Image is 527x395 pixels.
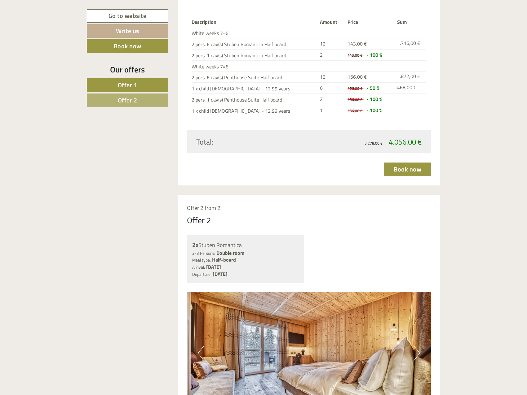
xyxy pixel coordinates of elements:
td: 12 [317,38,345,49]
span: 143,00 € [348,52,362,58]
td: 12 [317,72,345,83]
b: 2x [192,240,198,250]
b: [DATE] [213,270,228,278]
a: Book now [384,163,431,176]
span: 4.056,00 € [389,136,422,147]
button: Previous [198,345,204,361]
b: Double room [216,249,244,257]
span: 156,00 € [348,73,367,80]
span: Offer 2 from 2 [187,204,220,212]
span: 156,00 € [348,85,362,91]
small: Arrival: [192,264,205,270]
div: Our offers [87,64,168,75]
small: 2-3 Persons: [192,250,215,256]
span: 143,00 € [348,40,367,47]
span: 156,00 € [348,108,362,114]
td: 1 x child [DEMOGRAPHIC_DATA] - 12,99 years [192,105,317,116]
th: Description [192,17,317,27]
span: - 100 % [366,106,382,114]
td: 1 x child [DEMOGRAPHIC_DATA] - 12,99 years [192,83,317,94]
button: Next [414,345,420,361]
span: - 100 % [366,95,382,103]
span: 5.278,00 € [365,140,383,146]
span: Offer 2 [118,95,137,105]
div: Stuben Romantica [192,241,299,250]
td: 2 pers. 1 day(s) Stuben Romantica Half board [192,49,317,60]
a: Book now [87,39,168,53]
div: Offer 2 [187,215,211,226]
small: Departure: [192,271,211,277]
b: [DATE] [206,263,221,271]
th: Sum [395,17,426,27]
span: - 50 % [366,84,379,92]
small: Meal type: [192,257,211,263]
span: Offer 1 [118,80,137,90]
a: Go to website [87,9,168,23]
span: 156,00 € [348,97,362,102]
td: 6 [317,83,345,94]
td: 468,00 € [395,83,426,94]
td: 2 pers. 6 day(s) Penthouse Suite Half board [192,72,317,83]
a: Write us [87,24,168,38]
td: 1.716,00 € [395,38,426,49]
th: Price [345,17,394,27]
td: 2 [317,94,345,105]
td: 2 pers. 6 day(s) Stuben Romantica Half board [192,38,317,49]
td: White weeks 7=6 [192,60,317,72]
span: - 100 % [366,51,382,59]
td: White weeks 7=6 [192,27,317,38]
th: Amount [317,17,345,27]
td: 2 [317,49,345,60]
td: 2 pers. 1 day(s) Penthouse Suite Half board [192,94,317,105]
b: Half-board [212,256,236,263]
td: 1.872,00 € [395,72,426,83]
div: Total: [192,137,309,147]
td: 1 [317,105,345,116]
